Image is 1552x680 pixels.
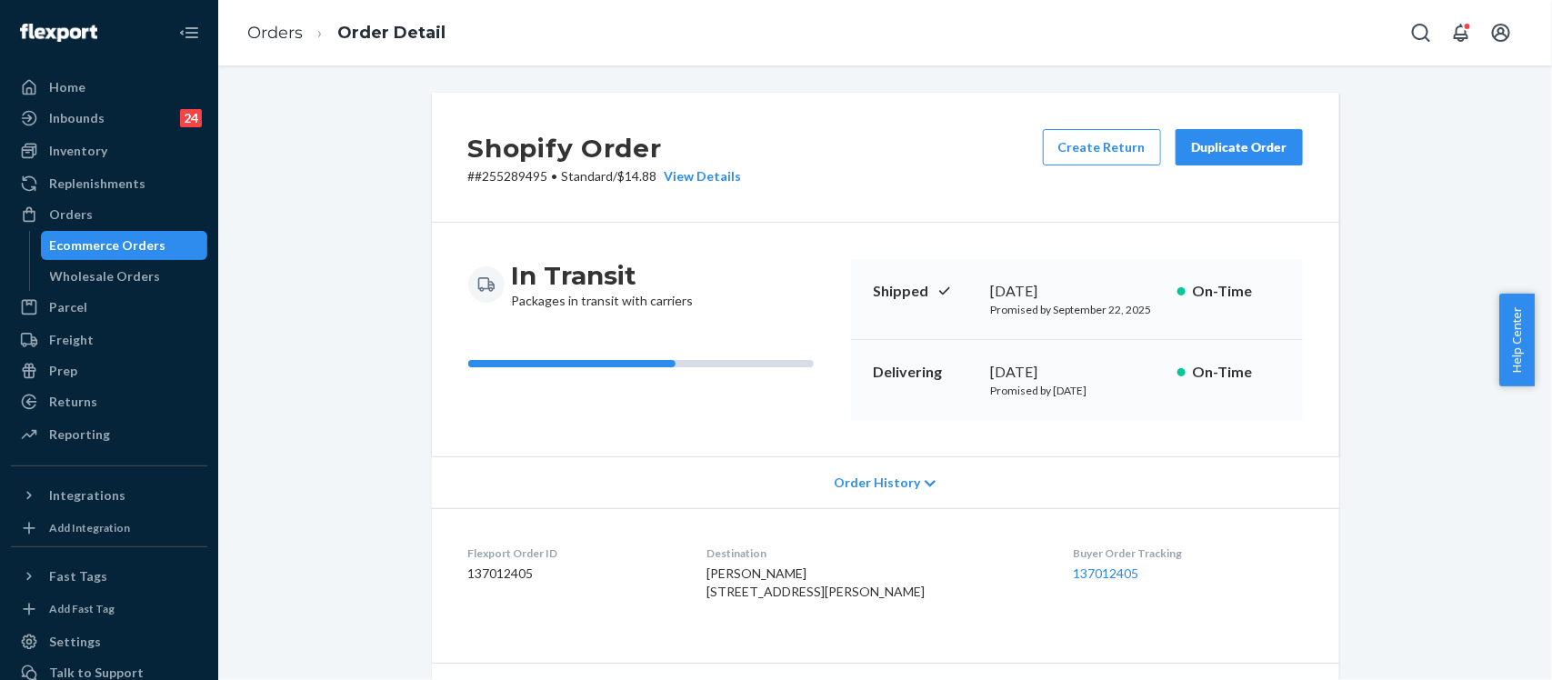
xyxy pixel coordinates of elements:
button: Open account menu [1483,15,1519,51]
a: Returns [11,387,207,416]
p: Delivering [873,362,976,383]
a: Home [11,73,207,102]
a: Order Detail [337,23,446,43]
div: Integrations [49,486,125,505]
a: Ecommerce Orders [41,231,208,260]
div: Ecommerce Orders [50,236,166,255]
a: Inbounds24 [11,104,207,133]
span: [PERSON_NAME] [STREET_ADDRESS][PERSON_NAME] [706,565,925,599]
div: [DATE] [991,281,1163,302]
span: • [552,168,558,184]
img: Flexport logo [20,24,97,42]
a: 137012405 [1074,565,1139,581]
a: Reporting [11,420,207,449]
button: Open notifications [1443,15,1479,51]
h3: In Transit [512,259,694,292]
h2: Shopify Order [468,129,742,167]
div: Settings [49,633,101,651]
p: # #255289495 / $14.88 [468,167,742,185]
div: Duplicate Order [1191,138,1287,156]
a: Add Fast Tag [11,598,207,620]
ol: breadcrumbs [233,6,460,60]
a: Parcel [11,293,207,322]
div: Replenishments [49,175,145,193]
div: Returns [49,393,97,411]
div: Inbounds [49,109,105,127]
p: Promised by September 22, 2025 [991,302,1163,317]
div: Parcel [49,298,87,316]
div: Packages in transit with carriers [512,259,694,310]
button: Create Return [1043,129,1161,165]
a: Replenishments [11,169,207,198]
a: Freight [11,325,207,355]
dt: Flexport Order ID [468,545,678,561]
div: Add Integration [49,520,130,535]
a: Orders [247,23,303,43]
a: Inventory [11,136,207,165]
a: Prep [11,356,207,385]
p: On-Time [1193,362,1281,383]
p: On-Time [1193,281,1281,302]
a: Orders [11,200,207,229]
button: Help Center [1499,294,1535,386]
button: Fast Tags [11,562,207,591]
div: Prep [49,362,77,380]
a: Add Integration [11,517,207,539]
div: 24 [180,109,202,127]
div: Wholesale Orders [50,267,161,285]
div: Orders [49,205,93,224]
p: Shipped [873,281,976,302]
button: Close Navigation [171,15,207,51]
button: Open Search Box [1403,15,1439,51]
p: Promised by [DATE] [991,383,1163,398]
button: Integrations [11,481,207,510]
dd: 137012405 [468,565,678,583]
span: Order History [834,474,920,492]
div: Inventory [49,142,107,160]
div: [DATE] [991,362,1163,383]
div: Freight [49,331,94,349]
button: View Details [657,167,742,185]
a: Wholesale Orders [41,262,208,291]
div: Home [49,78,85,96]
div: Reporting [49,425,110,444]
span: Standard [562,168,614,184]
div: Fast Tags [49,567,107,585]
dt: Buyer Order Tracking [1074,545,1303,561]
dt: Destination [706,545,1045,561]
button: Duplicate Order [1176,129,1303,165]
a: Settings [11,627,207,656]
div: Add Fast Tag [49,601,115,616]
